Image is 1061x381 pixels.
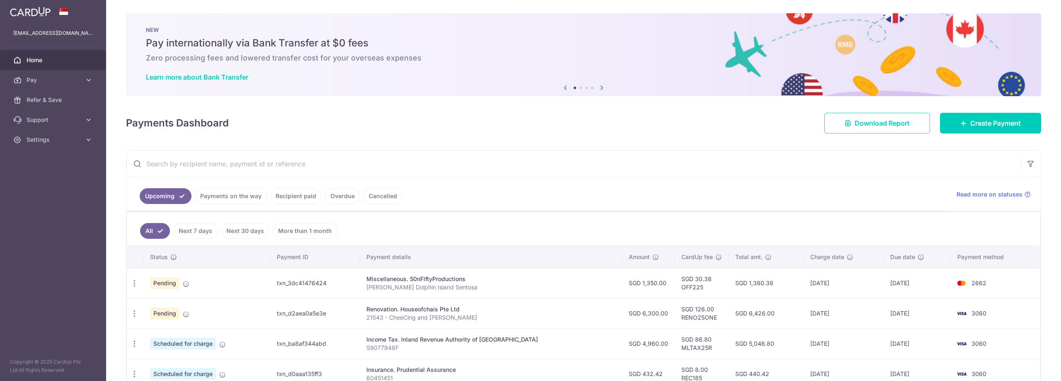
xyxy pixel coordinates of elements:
[735,253,763,261] span: Total amt.
[366,313,616,322] p: 21543 - CheeCing and [PERSON_NAME]
[855,118,910,128] span: Download Report
[150,368,216,380] span: Scheduled for charge
[729,298,803,328] td: SGD 6,426.00
[366,344,616,352] p: S9077948F
[366,366,616,374] div: Insurance. Prudential Assurance
[221,223,269,239] a: Next 30 days
[270,298,360,328] td: txn_d2aea0a5e3e
[804,328,884,359] td: [DATE]
[953,369,970,379] img: Bank Card
[953,339,970,349] img: Bank Card
[150,308,179,319] span: Pending
[146,73,248,81] a: Learn more about Bank Transfer
[890,253,915,261] span: Due date
[622,268,675,298] td: SGD 1,350.00
[27,76,81,84] span: Pay
[27,56,81,64] span: Home
[366,335,616,344] div: Income Tax. Inland Revenue Authority of [GEOGRAPHIC_DATA]
[126,13,1041,96] img: Bank transfer banner
[971,279,986,286] span: 2662
[140,188,191,204] a: Upcoming
[146,27,1021,33] p: NEW
[681,253,713,261] span: CardUp fee
[884,268,951,298] td: [DATE]
[622,298,675,328] td: SGD 6,300.00
[195,188,267,204] a: Payments on the way
[126,116,229,131] h4: Payments Dashboard
[810,253,844,261] span: Charge date
[884,328,951,359] td: [DATE]
[951,246,1040,268] th: Payment method
[146,53,1021,63] h6: Zero processing fees and lowered transfer cost for your overseas expenses
[953,308,970,318] img: Bank Card
[273,223,337,239] a: More than 1 month
[971,370,986,377] span: 3060
[140,223,170,239] a: All
[10,7,51,17] img: CardUp
[363,188,402,204] a: Cancelled
[957,190,1031,199] a: Read more on statuses
[675,298,729,328] td: SGD 126.00 RENO25ONE
[126,150,1021,177] input: Search by recipient name, payment id or reference
[629,253,650,261] span: Amount
[27,116,81,124] span: Support
[150,253,168,261] span: Status
[971,310,986,317] span: 3060
[884,298,951,328] td: [DATE]
[173,223,218,239] a: Next 7 days
[27,136,81,144] span: Settings
[953,278,970,288] img: Bank Card
[804,268,884,298] td: [DATE]
[675,268,729,298] td: SGD 30.38 OFF225
[970,118,1021,128] span: Create Payment
[366,275,616,283] div: Miscellaneous. 50nFiftyProductions
[325,188,360,204] a: Overdue
[146,36,1021,50] h5: Pay internationally via Bank Transfer at $0 fees
[804,298,884,328] td: [DATE]
[729,268,803,298] td: SGD 1,380.38
[150,277,179,289] span: Pending
[150,338,216,349] span: Scheduled for charge
[940,113,1041,133] a: Create Payment
[270,268,360,298] td: txn_3dc41476424
[824,113,930,133] a: Download Report
[971,340,986,347] span: 3060
[729,328,803,359] td: SGD 5,046.80
[360,246,623,268] th: Payment details
[366,305,616,313] div: Renovation. Houseofchais Pte Ltd
[270,188,322,204] a: Recipient paid
[27,96,81,104] span: Refer & Save
[270,246,360,268] th: Payment ID
[13,29,93,37] p: [EMAIL_ADDRESS][DOMAIN_NAME]
[957,190,1022,199] span: Read more on statuses
[622,328,675,359] td: SGD 4,960.00
[366,283,616,291] p: [PERSON_NAME] Dolphin Island Sentosa
[675,328,729,359] td: SGD 86.80 MLTAX25R
[270,328,360,359] td: txn_ba8af344abd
